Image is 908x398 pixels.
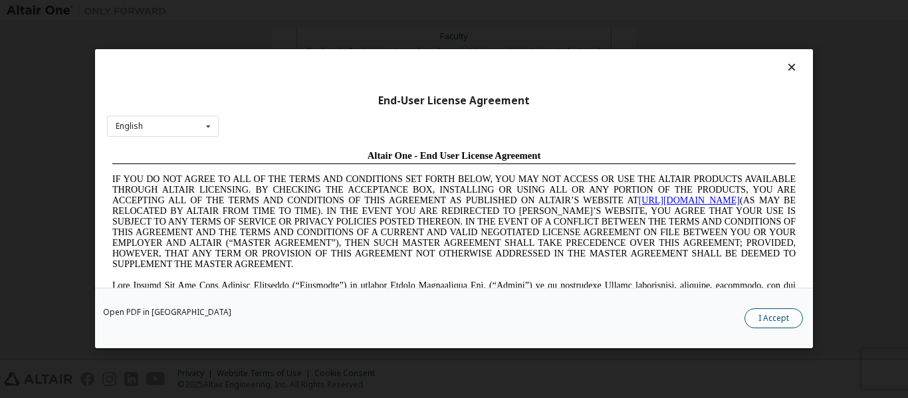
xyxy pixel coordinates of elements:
div: English [116,122,143,130]
span: Lore Ipsumd Sit Ame Cons Adipisc Elitseddo (“Eiusmodte”) in utlabor Etdolo Magnaaliqua Eni. (“Adm... [5,136,689,231]
span: Altair One - End User License Agreement [261,5,434,16]
span: IF YOU DO NOT AGREE TO ALL OF THE TERMS AND CONDITIONS SET FORTH BELOW, YOU MAY NOT ACCESS OR USE... [5,29,689,124]
a: [URL][DOMAIN_NAME] [532,50,633,60]
button: I Accept [744,309,803,329]
div: End-User License Agreement [107,94,801,108]
a: Open PDF in [GEOGRAPHIC_DATA] [103,309,231,317]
